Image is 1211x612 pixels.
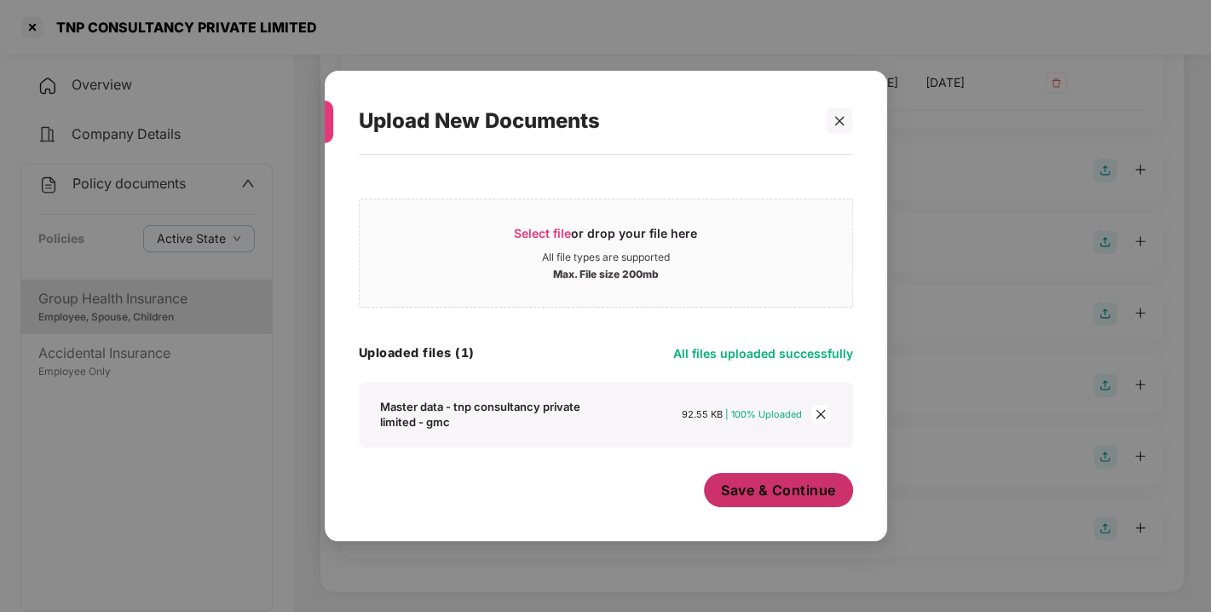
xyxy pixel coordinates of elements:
div: Upload New Documents [359,88,812,154]
span: Select fileor drop your file hereAll file types are supportedMax. File size 200mb [360,212,852,294]
span: Select file [514,226,571,240]
button: Save & Continue [704,473,853,507]
span: All files uploaded successfully [673,346,853,361]
div: Master data - tnp consultancy private limited - gmc [380,399,612,430]
span: 92.55 KB [682,408,723,420]
span: close [833,115,845,127]
div: or drop your file here [514,225,697,251]
span: | 100% Uploaded [725,408,802,420]
div: Max. File size 200mb [553,264,659,281]
span: Save & Continue [721,481,836,499]
span: close [811,405,830,424]
div: All file types are supported [542,251,670,264]
h4: Uploaded files (1) [359,344,475,361]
